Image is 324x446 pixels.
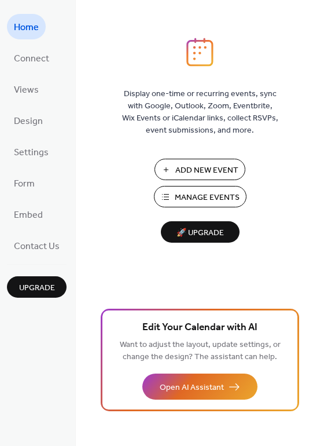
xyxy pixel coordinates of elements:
span: Add New Event [175,164,238,177]
span: Views [14,81,39,100]
button: 🚀 Upgrade [161,221,240,243]
span: Settings [14,144,49,162]
span: Upgrade [19,282,55,294]
span: Manage Events [175,192,240,204]
span: Display one-time or recurring events, sync with Google, Outlook, Zoom, Eventbrite, Wix Events or ... [122,88,278,137]
span: Home [14,19,39,37]
span: Design [14,112,43,131]
span: 🚀 Upgrade [168,225,233,241]
span: Embed [14,206,43,225]
span: Edit Your Calendar with AI [142,320,257,336]
button: Open AI Assistant [142,374,257,400]
a: Connect [7,45,56,71]
a: Embed [7,202,50,227]
span: Form [14,175,35,193]
span: Open AI Assistant [160,382,224,394]
button: Manage Events [154,186,246,207]
button: Add New Event [154,159,245,180]
a: Views [7,76,46,102]
img: logo_icon.svg [186,38,213,67]
span: Contact Us [14,237,60,256]
button: Upgrade [7,276,67,298]
span: Want to adjust the layout, update settings, or change the design? The assistant can help. [120,337,281,365]
a: Design [7,108,50,133]
a: Form [7,170,42,196]
a: Home [7,14,46,39]
span: Connect [14,50,49,68]
a: Contact Us [7,233,67,258]
a: Settings [7,139,56,164]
